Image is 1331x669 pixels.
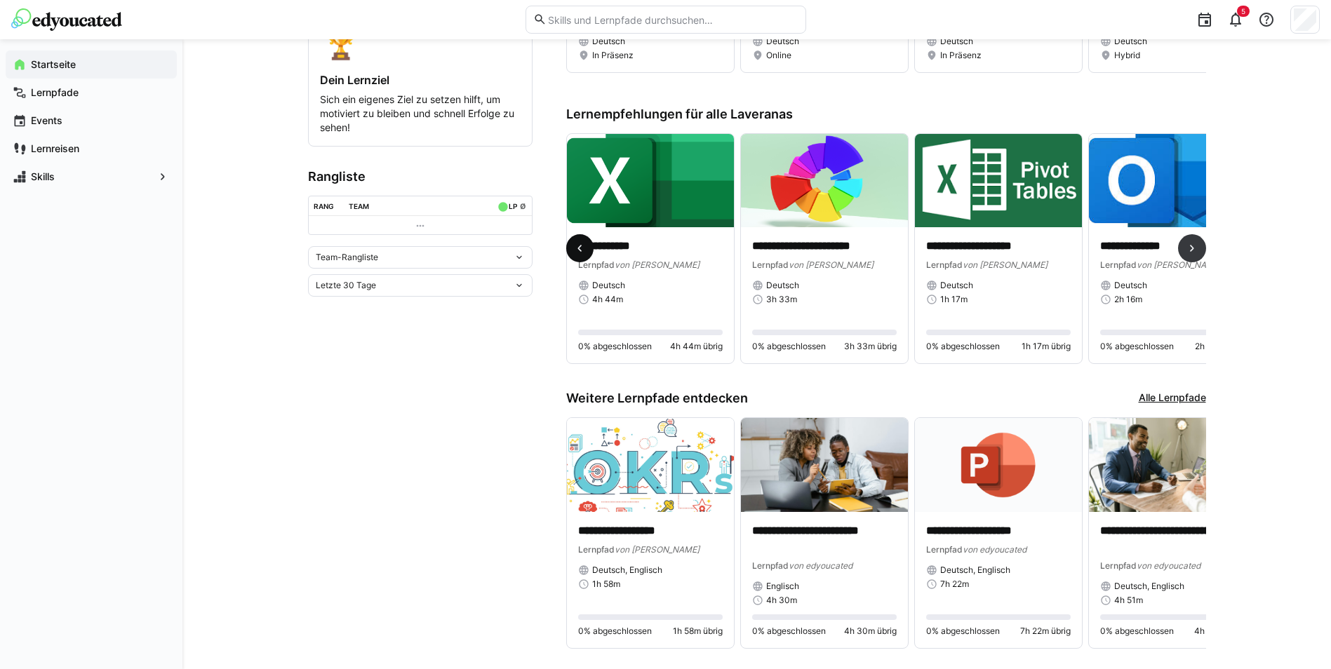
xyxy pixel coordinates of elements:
[520,199,526,211] a: ø
[320,20,521,62] div: 🏆
[926,544,963,555] span: Lernpfad
[615,259,700,270] span: von [PERSON_NAME]
[308,169,533,184] h3: Rangliste
[752,560,789,571] span: Lernpfad
[789,560,852,571] span: von edyoucated
[1100,259,1137,270] span: Lernpfad
[592,36,625,47] span: Deutsch
[752,341,826,352] span: 0% abgeschlossen
[1020,626,1071,637] span: 7h 22m übrig
[547,13,798,26] input: Skills und Lernpfade durchsuchen…
[670,341,723,352] span: 4h 44m übrig
[940,565,1010,576] span: Deutsch, Englisch
[566,391,748,406] h3: Weitere Lernpfade entdecken
[1195,341,1245,352] span: 2h 16m übrig
[741,134,908,228] img: image
[940,294,968,305] span: 1h 17m
[1114,280,1147,291] span: Deutsch
[1100,626,1174,637] span: 0% abgeschlossen
[567,418,734,512] img: image
[789,259,874,270] span: von [PERSON_NAME]
[940,36,973,47] span: Deutsch
[1241,7,1245,15] span: 5
[592,294,623,305] span: 4h 44m
[766,294,797,305] span: 3h 33m
[1114,50,1140,61] span: Hybrid
[592,280,625,291] span: Deutsch
[1100,560,1137,571] span: Lernpfad
[509,202,517,210] div: LP
[1114,595,1143,606] span: 4h 51m
[578,626,652,637] span: 0% abgeschlossen
[752,626,826,637] span: 0% abgeschlossen
[752,259,789,270] span: Lernpfad
[578,544,615,555] span: Lernpfad
[578,259,615,270] span: Lernpfad
[844,341,897,352] span: 3h 33m übrig
[926,341,1000,352] span: 0% abgeschlossen
[314,202,334,210] div: Rang
[567,134,734,228] img: image
[1114,36,1147,47] span: Deutsch
[1114,581,1184,592] span: Deutsch, Englisch
[592,565,662,576] span: Deutsch, Englisch
[766,595,797,606] span: 4h 30m
[1137,259,1222,270] span: von [PERSON_NAME]
[741,418,908,512] img: image
[766,50,791,61] span: Online
[578,341,652,352] span: 0% abgeschlossen
[349,202,369,210] div: Team
[320,73,521,87] h4: Dein Lernziel
[844,626,897,637] span: 4h 30m übrig
[316,252,378,263] span: Team-Rangliste
[766,280,799,291] span: Deutsch
[673,626,723,637] span: 1h 58m übrig
[963,544,1026,555] span: von edyoucated
[316,280,376,291] span: Letzte 30 Tage
[766,36,799,47] span: Deutsch
[1114,294,1142,305] span: 2h 16m
[915,418,1082,512] img: image
[1139,391,1206,406] a: Alle Lernpfade
[915,134,1082,228] img: image
[963,259,1048,270] span: von [PERSON_NAME]
[926,259,963,270] span: Lernpfad
[320,93,521,135] p: Sich ein eigenes Ziel zu setzen hilft, um motiviert zu bleiben und schnell Erfolge zu sehen!
[615,544,700,555] span: von [PERSON_NAME]
[940,280,973,291] span: Deutsch
[926,626,1000,637] span: 0% abgeschlossen
[1100,341,1174,352] span: 0% abgeschlossen
[940,579,969,590] span: 7h 22m
[1022,341,1071,352] span: 1h 17m übrig
[566,107,1206,122] h3: Lernempfehlungen für alle Laveranas
[592,579,620,590] span: 1h 58m
[1194,626,1245,637] span: 4h 51m übrig
[1089,134,1256,228] img: image
[940,50,982,61] span: In Präsenz
[1137,560,1200,571] span: von edyoucated
[592,50,634,61] span: In Präsenz
[1089,418,1256,512] img: image
[766,581,799,592] span: Englisch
